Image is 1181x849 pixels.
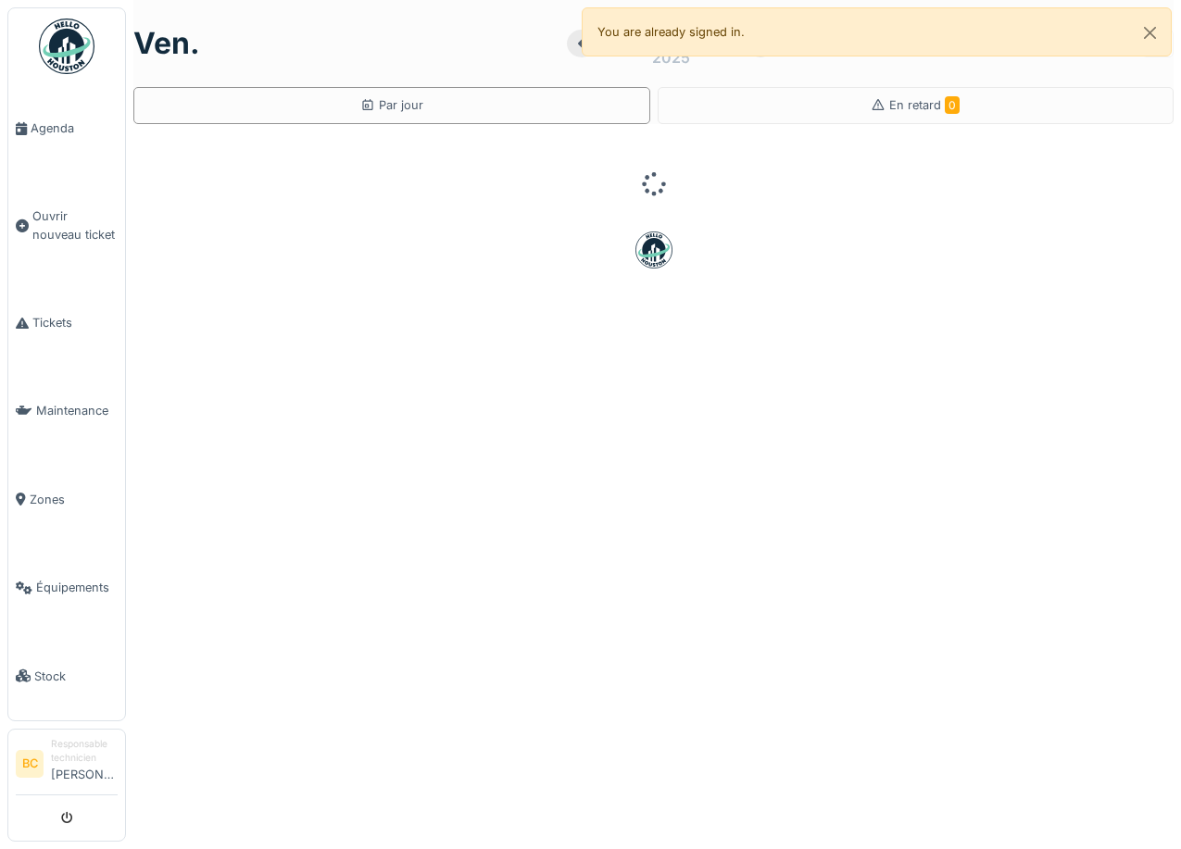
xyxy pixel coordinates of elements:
a: Équipements [8,543,125,631]
a: Tickets [8,279,125,367]
div: You are already signed in. [582,7,1173,56]
a: Stock [8,632,125,720]
a: Ouvrir nouveau ticket [8,172,125,279]
a: Zones [8,456,125,543]
img: badge-BVDL4wpA.svg [635,231,672,268]
a: BC Responsable technicien[PERSON_NAME] [16,737,118,795]
h1: ven. [133,26,200,61]
span: Stock [34,668,118,685]
li: BC [16,750,44,778]
span: 0 [945,96,960,114]
img: Badge_color-CXgf-gQk.svg [39,19,94,74]
span: Zones [30,491,118,508]
div: Par jour [360,96,423,114]
span: Agenda [31,119,118,137]
div: Responsable technicien [51,737,118,766]
span: En retard [889,98,960,112]
div: 2025 [652,46,690,69]
span: Tickets [32,314,118,331]
button: Close [1129,8,1171,57]
span: Maintenance [36,402,118,419]
span: Équipements [36,579,118,596]
a: Agenda [8,84,125,172]
span: Ouvrir nouveau ticket [32,207,118,243]
li: [PERSON_NAME] [51,737,118,791]
a: Maintenance [8,367,125,455]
